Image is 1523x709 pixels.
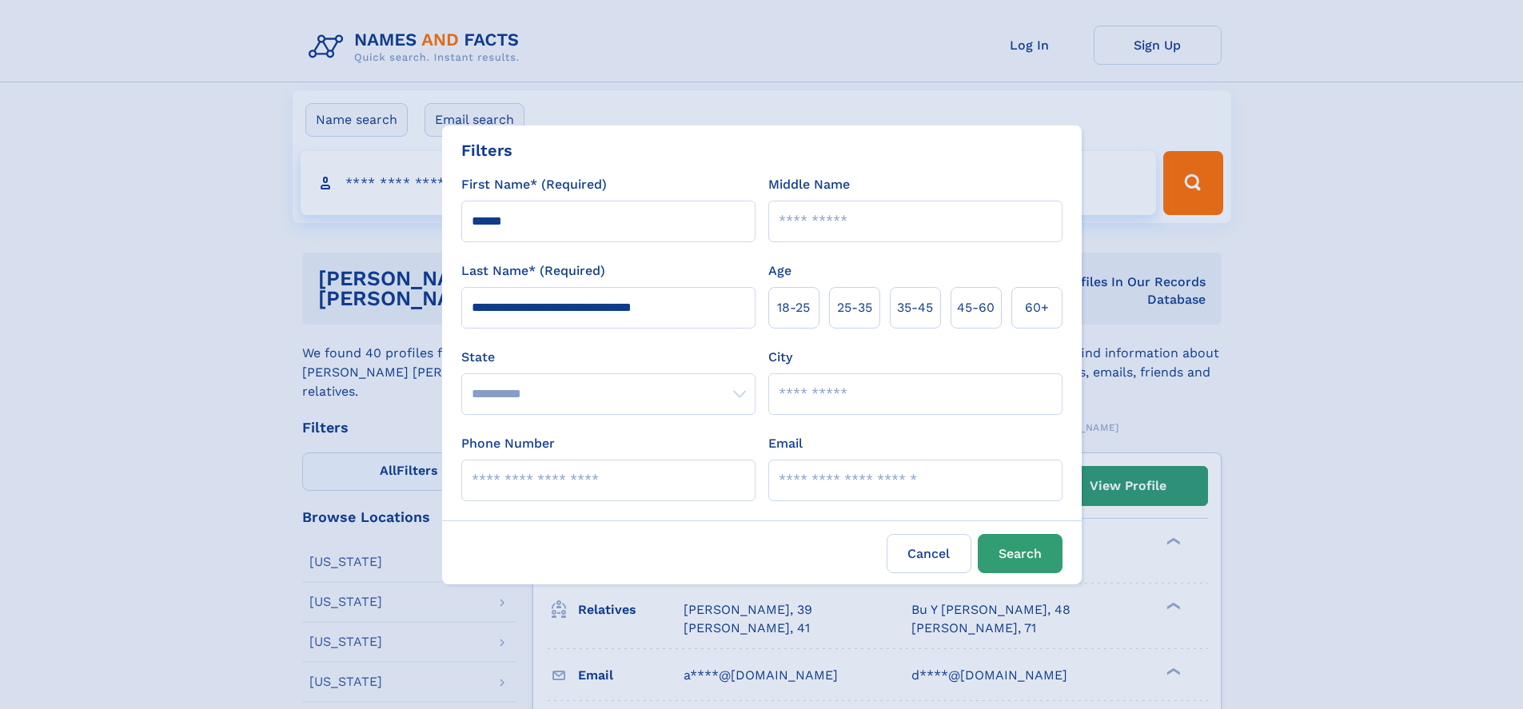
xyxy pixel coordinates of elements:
[768,348,792,367] label: City
[768,261,791,281] label: Age
[978,534,1063,573] button: Search
[461,138,512,162] div: Filters
[461,175,607,194] label: First Name* (Required)
[897,298,933,317] span: 35‑45
[887,534,971,573] label: Cancel
[777,298,810,317] span: 18‑25
[461,261,605,281] label: Last Name* (Required)
[461,434,555,453] label: Phone Number
[957,298,995,317] span: 45‑60
[768,175,850,194] label: Middle Name
[461,348,756,367] label: State
[837,298,872,317] span: 25‑35
[768,434,803,453] label: Email
[1025,298,1049,317] span: 60+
